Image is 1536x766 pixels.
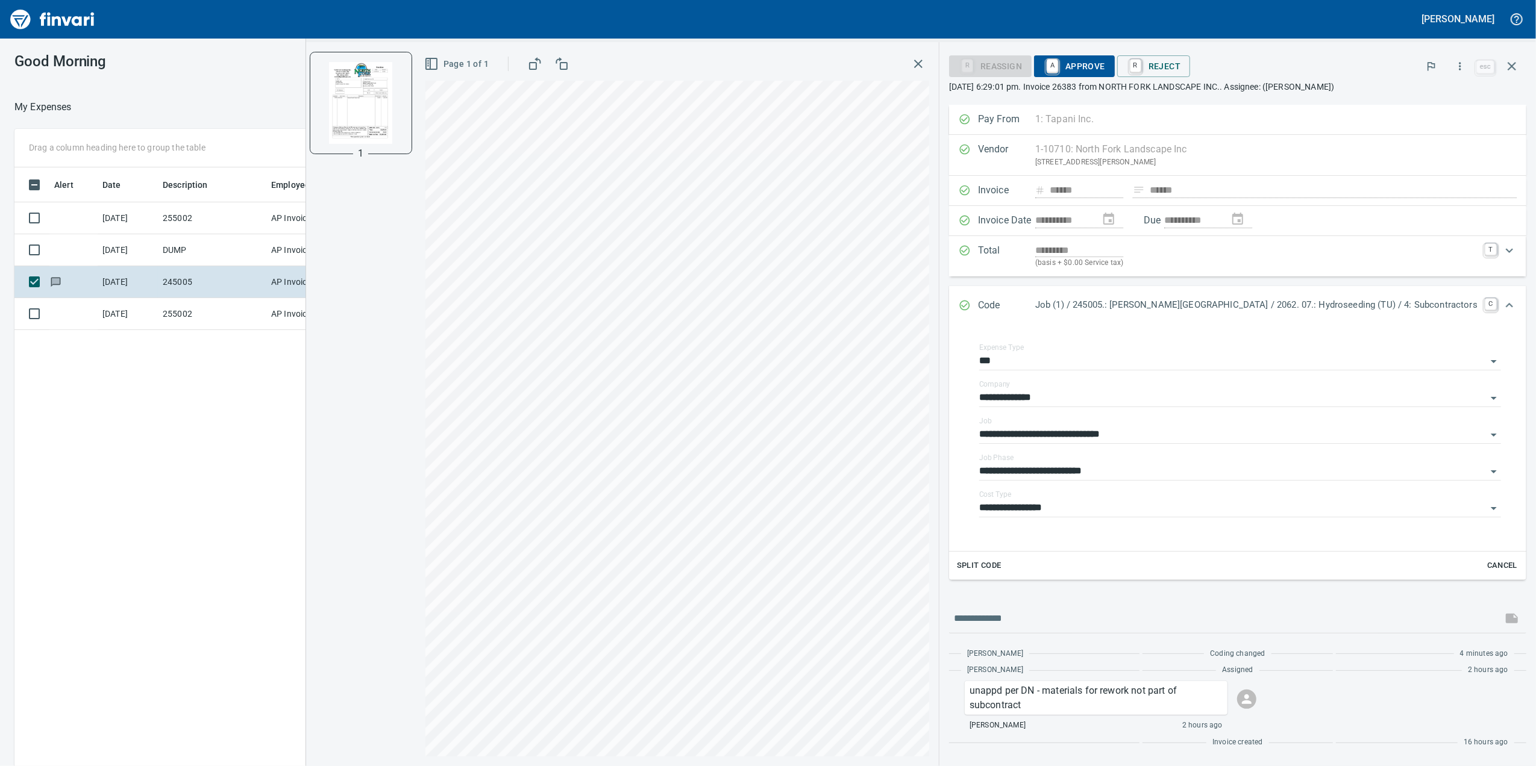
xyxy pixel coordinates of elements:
p: [DATE] 6:29:01 pm. Invoice 26383 from NORTH FORK LANDSCAPE INC.. Assignee: ([PERSON_NAME]) [949,81,1526,93]
span: 2 hours ago [1468,664,1508,676]
button: Page 1 of 1 [422,53,494,75]
span: [PERSON_NAME] [970,720,1026,732]
span: Date [102,178,137,192]
button: Flag [1418,53,1444,79]
button: More [1447,53,1473,79]
img: Finvari [7,5,98,34]
td: AP Invoices [266,202,357,234]
button: Open [1485,500,1502,517]
h5: [PERSON_NAME] [1422,13,1494,25]
button: Cancel [1483,556,1522,575]
span: Page 1 of 1 [427,57,489,72]
span: Has messages [49,278,62,285]
p: Drag a column heading here to group the table [29,142,205,154]
td: [DATE] [98,234,158,266]
label: Job Phase [979,454,1014,461]
td: [DATE] [98,266,158,298]
td: [DATE] [98,202,158,234]
span: Description [163,178,208,192]
a: T [1485,243,1497,255]
a: R [1130,59,1141,72]
button: Open [1485,426,1502,443]
span: Split Code [957,559,1002,573]
span: Employee [271,178,310,192]
span: This records your message into the invoice and notifies anyone mentioned [1497,604,1526,633]
span: Approve [1044,56,1105,76]
span: [PERSON_NAME] [967,664,1023,676]
p: Job (1) / 245005.: [PERSON_NAME][GEOGRAPHIC_DATA] / 2062. 07.: Hydroseeding (TU) / 4: Subcontractors [1035,298,1478,312]
td: AP Invoices [266,298,357,330]
a: esc [1476,60,1494,73]
td: 245005 [158,266,266,298]
span: Employee [271,178,325,192]
td: 255002 [158,202,266,234]
p: Code [978,298,1035,314]
h3: Good Morning [14,53,397,70]
span: Invoice created [1212,736,1263,749]
div: Expand [949,286,1526,326]
span: [PERSON_NAME] [967,648,1023,660]
span: 4 minutes ago [1460,648,1508,660]
td: AP Invoices [266,266,357,298]
p: Total [978,243,1035,269]
button: AApprove [1034,55,1115,77]
span: Coding changed [1210,648,1265,660]
p: 1 [358,146,363,161]
td: AP Invoices [266,234,357,266]
td: [DATE] [98,298,158,330]
label: Cost Type [979,491,1012,498]
button: RReject [1117,55,1190,77]
div: Expand [949,326,1526,580]
p: (basis + $0.00 Service tax) [1035,257,1478,269]
button: [PERSON_NAME] [1419,10,1497,28]
label: Expense Type [979,344,1024,351]
div: Expand [949,236,1526,276]
span: 2 hours ago [1182,720,1223,732]
button: Split Code [954,556,1005,575]
span: Description [163,178,224,192]
a: C [1485,298,1497,310]
label: Job [979,417,992,425]
span: Close invoice [1473,52,1526,81]
p: unappd per DN - materials for rework not part of subcontract [970,683,1223,712]
span: Cancel [1486,559,1519,573]
button: Open [1485,390,1502,406]
span: Reject [1127,56,1180,76]
button: Open [1485,353,1502,370]
span: Alert [54,178,89,192]
span: Alert [54,178,74,192]
button: Open [1485,463,1502,480]
span: 16 hours ago [1464,736,1508,749]
div: Reassign [949,60,1032,70]
span: Assigned [1222,664,1253,676]
td: 255002 [158,298,266,330]
label: Company [979,381,1011,388]
a: A [1047,59,1058,72]
td: DUMP [158,234,266,266]
span: Date [102,178,121,192]
p: My Expenses [14,100,72,114]
img: Page 1 [320,62,402,144]
nav: breadcrumb [14,100,72,114]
